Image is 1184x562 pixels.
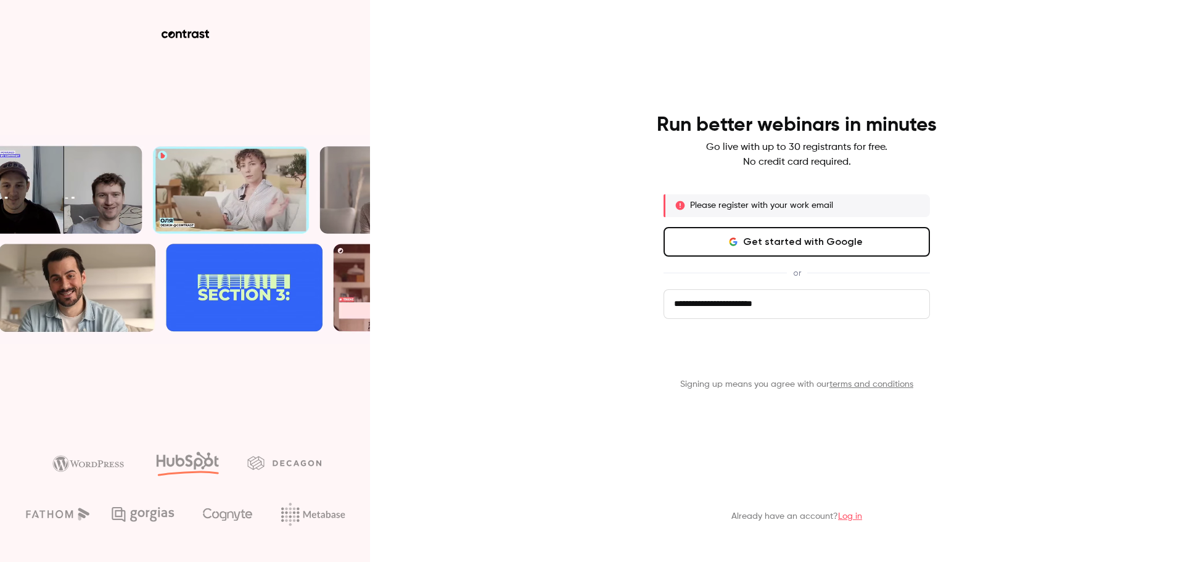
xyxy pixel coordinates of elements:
img: decagon [247,456,321,469]
span: or [787,267,807,279]
button: Get started with Google [664,227,930,257]
p: Please register with your work email [690,199,833,212]
button: Get started [664,339,930,368]
a: Log in [838,512,862,521]
h4: Run better webinars in minutes [657,113,937,138]
p: Signing up means you agree with our [664,378,930,391]
a: terms and conditions [829,380,913,389]
p: Already have an account? [731,510,862,523]
p: Go live with up to 30 registrants for free. No credit card required. [706,140,887,170]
